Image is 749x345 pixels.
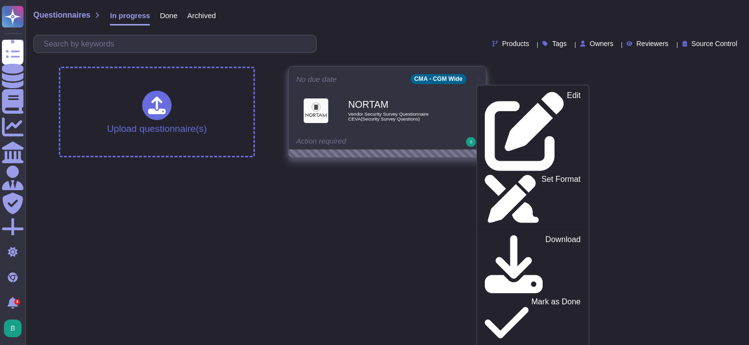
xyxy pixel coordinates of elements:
div: CMA - CGM Wide [410,74,467,84]
div: 3 [14,299,20,305]
span: Reviewers [636,40,668,47]
span: Source Control [692,40,737,47]
img: Logo [303,98,328,123]
div: Action required [296,137,418,147]
b: NORTAM [348,100,447,109]
span: Archived [187,12,216,19]
p: Set Format [542,175,581,223]
div: Upload questionnaire(s) [107,91,207,133]
a: Download [477,233,589,296]
img: user [466,137,476,147]
button: user [2,318,28,339]
p: Download [546,236,581,294]
input: Search by keywords [39,35,316,52]
span: No due date [296,75,337,83]
a: Edit [477,89,589,173]
a: Set Format [477,173,589,225]
span: Done [160,12,177,19]
span: Owners [590,40,613,47]
span: Questionnaires [33,11,90,19]
span: In progress [110,12,150,19]
img: user [4,320,22,337]
span: Tags [552,40,567,47]
span: Products [502,40,529,47]
span: Vendor Security Survey Questionnaire CEVA(Security Survey Questions) [348,112,447,121]
p: Edit [567,92,581,171]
